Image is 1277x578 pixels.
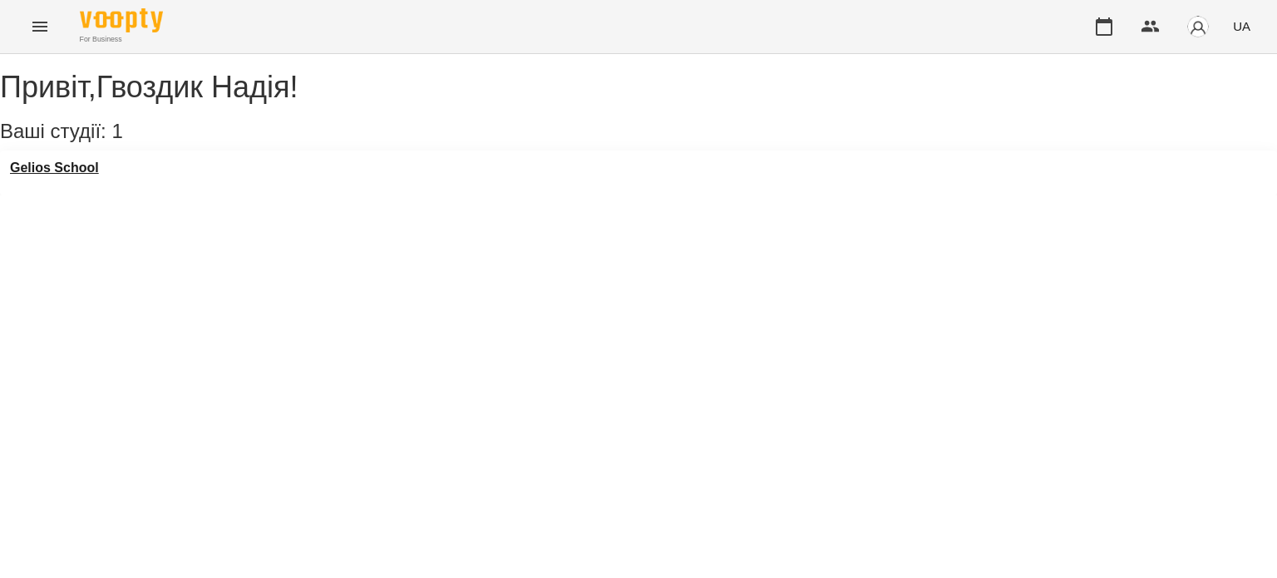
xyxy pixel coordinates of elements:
a: Gelios School [10,161,99,175]
img: avatar_s.png [1186,15,1210,38]
button: UA [1226,11,1257,42]
span: UA [1233,17,1250,35]
span: 1 [111,120,122,142]
span: For Business [80,34,163,45]
button: Menu [20,7,60,47]
img: Voopty Logo [80,8,163,32]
